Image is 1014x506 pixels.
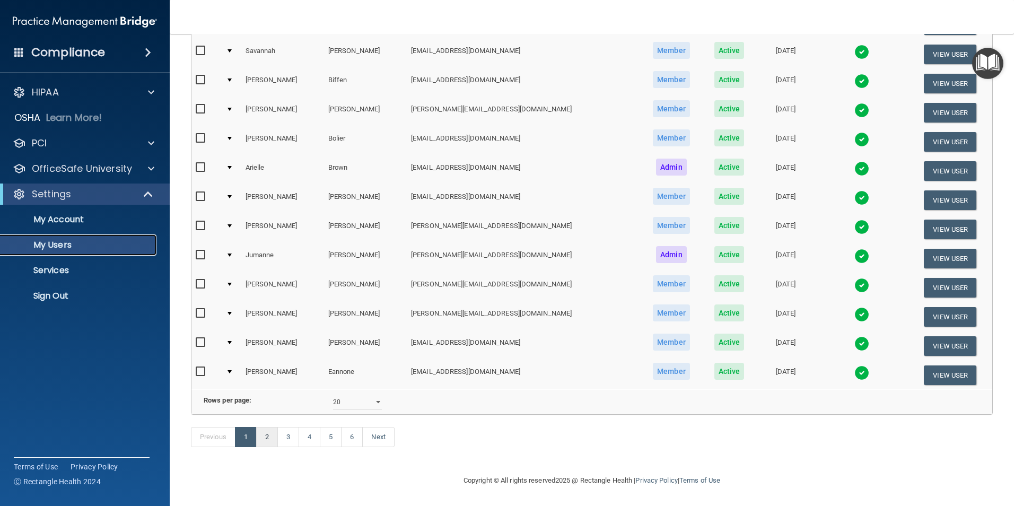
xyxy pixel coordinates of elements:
span: Member [653,334,690,351]
span: Active [714,188,745,205]
td: [DATE] [756,244,816,273]
img: tick.e7d51cea.svg [854,190,869,205]
td: [EMAIL_ADDRESS][DOMAIN_NAME] [407,331,640,361]
button: View User [924,278,976,298]
img: tick.e7d51cea.svg [854,307,869,322]
p: Sign Out [7,291,152,301]
td: [PERSON_NAME][EMAIL_ADDRESS][DOMAIN_NAME] [407,244,640,273]
button: View User [924,220,976,239]
b: Rows per page: [204,396,251,404]
span: Ⓒ Rectangle Health 2024 [14,476,101,487]
a: 2 [256,427,278,447]
td: [DATE] [756,156,816,186]
img: tick.e7d51cea.svg [854,220,869,234]
td: Savannah [241,40,324,69]
button: View User [924,190,976,210]
span: Member [653,42,690,59]
span: Member [653,129,690,146]
td: [DATE] [756,331,816,361]
button: View User [924,103,976,123]
td: [DATE] [756,361,816,389]
p: My Account [7,214,152,225]
img: tick.e7d51cea.svg [854,278,869,293]
span: Admin [656,159,687,176]
img: tick.e7d51cea.svg [854,45,869,59]
td: [PERSON_NAME][EMAIL_ADDRESS][DOMAIN_NAME] [407,215,640,244]
td: [EMAIL_ADDRESS][DOMAIN_NAME] [407,186,640,215]
span: Active [714,304,745,321]
a: Terms of Use [14,461,58,472]
h4: Compliance [31,45,105,60]
img: tick.e7d51cea.svg [854,161,869,176]
p: Learn More! [46,111,102,124]
td: Biffen [324,69,407,98]
td: [PERSON_NAME][EMAIL_ADDRESS][DOMAIN_NAME] [407,302,640,331]
td: [PERSON_NAME] [324,244,407,273]
td: Eannone [324,361,407,389]
a: Next [362,427,394,447]
td: [DATE] [756,186,816,215]
td: [EMAIL_ADDRESS][DOMAIN_NAME] [407,127,640,156]
a: HIPAA [13,86,154,99]
td: [PERSON_NAME][EMAIL_ADDRESS][DOMAIN_NAME] [407,98,640,127]
span: Member [653,71,690,88]
span: Active [714,71,745,88]
span: Member [653,100,690,117]
td: [EMAIL_ADDRESS][DOMAIN_NAME] [407,69,640,98]
td: [PERSON_NAME] [324,273,407,302]
td: Bolier [324,127,407,156]
img: tick.e7d51cea.svg [854,249,869,264]
button: View User [924,132,976,152]
button: View User [924,365,976,385]
a: OfficeSafe University [13,162,154,175]
button: Open Resource Center [972,48,1003,79]
span: Active [714,217,745,234]
button: View User [924,307,976,327]
td: [PERSON_NAME] [241,127,324,156]
td: [PERSON_NAME] [324,186,407,215]
button: View User [924,74,976,93]
p: PCI [32,137,47,150]
span: Active [714,275,745,292]
img: tick.e7d51cea.svg [854,74,869,89]
td: [DATE] [756,98,816,127]
img: tick.e7d51cea.svg [854,365,869,380]
img: PMB logo [13,11,157,32]
img: tick.e7d51cea.svg [854,336,869,351]
span: Active [714,42,745,59]
td: [EMAIL_ADDRESS][DOMAIN_NAME] [407,40,640,69]
a: 5 [320,427,342,447]
td: [DATE] [756,69,816,98]
td: [PERSON_NAME] [241,215,324,244]
td: [PERSON_NAME] [324,40,407,69]
td: [PERSON_NAME][EMAIL_ADDRESS][DOMAIN_NAME] [407,273,640,302]
span: Active [714,129,745,146]
img: tick.e7d51cea.svg [854,103,869,118]
td: [PERSON_NAME] [241,186,324,215]
button: View User [924,336,976,356]
td: [PERSON_NAME] [324,215,407,244]
img: tick.e7d51cea.svg [854,132,869,147]
td: Brown [324,156,407,186]
button: View User [924,161,976,181]
a: Previous [191,427,235,447]
p: OSHA [14,111,41,124]
span: Member [653,363,690,380]
a: 4 [299,427,320,447]
td: [PERSON_NAME] [241,361,324,389]
td: [DATE] [756,302,816,331]
span: Active [714,334,745,351]
a: Terms of Use [679,476,720,484]
a: Privacy Policy [635,476,677,484]
td: [EMAIL_ADDRESS][DOMAIN_NAME] [407,156,640,186]
a: 6 [341,427,363,447]
td: [DATE] [756,273,816,302]
span: Member [653,275,690,292]
span: Active [714,246,745,263]
td: [PERSON_NAME] [324,331,407,361]
td: [PERSON_NAME] [241,331,324,361]
span: Active [714,363,745,380]
p: Settings [32,188,71,200]
button: View User [924,45,976,64]
td: Jumanne [241,244,324,273]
